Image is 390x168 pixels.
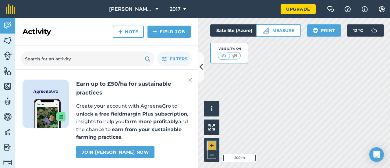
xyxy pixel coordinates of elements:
img: svg+xml;base64,PD94bWwgdmVyc2lvbj0iMS4wIiBlbmNvZGluZz0idXRmLTgiPz4KPCEtLSBHZW5lcmF0b3I6IEFkb2JlIE... [3,52,12,60]
span: 12 ° C [353,24,363,37]
a: Upgrade [281,4,316,14]
a: Note [113,26,144,38]
img: svg+xml;base64,PHN2ZyB4bWxucz0iaHR0cDovL3d3dy53My5vcmcvMjAwMC9zdmciIHdpZHRoPSI1MCIgaGVpZ2h0PSI0MC... [220,53,228,59]
img: svg+xml;base64,PD94bWwgdmVyc2lvbj0iMS4wIiBlbmNvZGluZz0idXRmLTgiPz4KPCEtLSBHZW5lcmF0b3I6IEFkb2JlIE... [3,112,12,121]
img: svg+xml;base64,PHN2ZyB4bWxucz0iaHR0cDovL3d3dy53My5vcmcvMjAwMC9zdmciIHdpZHRoPSI1MCIgaGVpZ2h0PSI0MC... [231,53,239,59]
img: Two speech bubbles overlapping with the left bubble in the forefront [327,6,334,12]
img: svg+xml;base64,PD94bWwgdmVyc2lvbj0iMS4wIiBlbmNvZGluZz0idXRmLTgiPz4KPCEtLSBHZW5lcmF0b3I6IEFkb2JlIE... [3,21,12,30]
img: svg+xml;base64,PHN2ZyB4bWxucz0iaHR0cDovL3d3dy53My5vcmcvMjAwMC9zdmciIHdpZHRoPSIxOSIgaGVpZ2h0PSIyNC... [145,55,151,63]
h2: Activity [23,27,51,37]
strong: farm more profitably [125,119,178,124]
button: + [207,141,216,150]
img: svg+xml;base64,PHN2ZyB4bWxucz0iaHR0cDovL3d3dy53My5vcmcvMjAwMC9zdmciIHdpZHRoPSI1NiIgaGVpZ2h0PSI2MC... [3,36,12,45]
button: 12 °C [347,24,384,37]
button: Print [307,24,341,37]
div: Open Intercom Messenger [369,147,384,162]
img: A cog icon [378,6,385,12]
img: svg+xml;base64,PD94bWwgdmVyc2lvbj0iMS4wIiBlbmNvZGluZz0idXRmLTgiPz4KPCEtLSBHZW5lcmF0b3I6IEFkb2JlIE... [3,143,12,152]
span: 2017 [170,5,181,13]
img: svg+xml;base64,PD94bWwgdmVyc2lvbj0iMS4wIiBlbmNvZGluZz0idXRmLTgiPz4KPCEtLSBHZW5lcmF0b3I6IEFkb2JlIE... [3,127,12,137]
img: Four arrows, one pointing top left, one top right, one bottom right and the last bottom left [208,124,215,130]
img: Screenshot of the Gro app [34,99,66,128]
button: – [207,150,216,159]
img: svg+xml;base64,PD94bWwgdmVyc2lvbj0iMS4wIiBlbmNvZGluZz0idXRmLTgiPz4KPCEtLSBHZW5lcmF0b3I6IEFkb2JlIE... [368,24,380,37]
img: fieldmargin Logo [6,4,15,14]
button: Measure [256,24,301,37]
img: svg+xml;base64,PHN2ZyB4bWxucz0iaHR0cDovL3d3dy53My5vcmcvMjAwMC9zdmciIHdpZHRoPSIxNCIgaGVpZ2h0PSIyNC... [153,28,157,35]
button: Satellite (Azure) [210,24,269,37]
span: i [211,105,213,113]
input: Search for an activity [21,52,154,66]
img: svg+xml;base64,PHN2ZyB4bWxucz0iaHR0cDovL3d3dy53My5vcmcvMjAwMC9zdmciIHdpZHRoPSIxNyIgaGVpZ2h0PSIxNy... [362,5,368,13]
a: Field Job [147,26,191,38]
button: Filters [157,52,192,66]
img: svg+xml;base64,PHN2ZyB4bWxucz0iaHR0cDovL3d3dy53My5vcmcvMjAwMC9zdmciIHdpZHRoPSI1NiIgaGVpZ2h0PSI2MC... [3,82,12,91]
a: Join [PERSON_NAME] now [76,146,154,158]
span: [PERSON_NAME] Park Farms Ltd [109,5,153,13]
strong: earn from your sustainable farming practices [76,127,182,140]
img: svg+xml;base64,PD94bWwgdmVyc2lvbj0iMS4wIiBlbmNvZGluZz0idXRmLTgiPz4KPCEtLSBHZW5lcmF0b3I6IEFkb2JlIE... [3,97,12,106]
img: svg+xml;base64,PHN2ZyB4bWxucz0iaHR0cDovL3d3dy53My5vcmcvMjAwMC9zdmciIHdpZHRoPSIyMiIgaGVpZ2h0PSIzMC... [188,76,192,84]
img: svg+xml;base64,PHN2ZyB4bWxucz0iaHR0cDovL3d3dy53My5vcmcvMjAwMC9zdmciIHdpZHRoPSI1NiIgaGVpZ2h0PSI2MC... [3,66,12,76]
img: svg+xml;base64,PHN2ZyB4bWxucz0iaHR0cDovL3d3dy53My5vcmcvMjAwMC9zdmciIHdpZHRoPSIxOSIgaGVpZ2h0PSIyNC... [313,27,318,34]
p: Create your account with AgreenaGro to , insights to help you and the chance to . [76,102,191,141]
span: Filters [170,55,187,62]
img: svg+xml;base64,PD94bWwgdmVyc2lvbj0iMS4wIiBlbmNvZGluZz0idXRmLTgiPz4KPCEtLSBHZW5lcmF0b3I6IEFkb2JlIE... [3,158,12,167]
img: svg+xml;base64,PHN2ZyB4bWxucz0iaHR0cDovL3d3dy53My5vcmcvMjAwMC9zdmciIHdpZHRoPSIxNCIgaGVpZ2h0PSIyNC... [118,28,122,35]
h2: Earn up to £50/ha for sustainable practices [76,80,191,97]
img: Ruler icon [263,27,269,34]
div: Visibility: On [218,46,241,51]
strong: unlock a free fieldmargin Plus subscription [76,111,187,117]
button: i [204,101,219,116]
img: A question mark icon [344,6,351,12]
